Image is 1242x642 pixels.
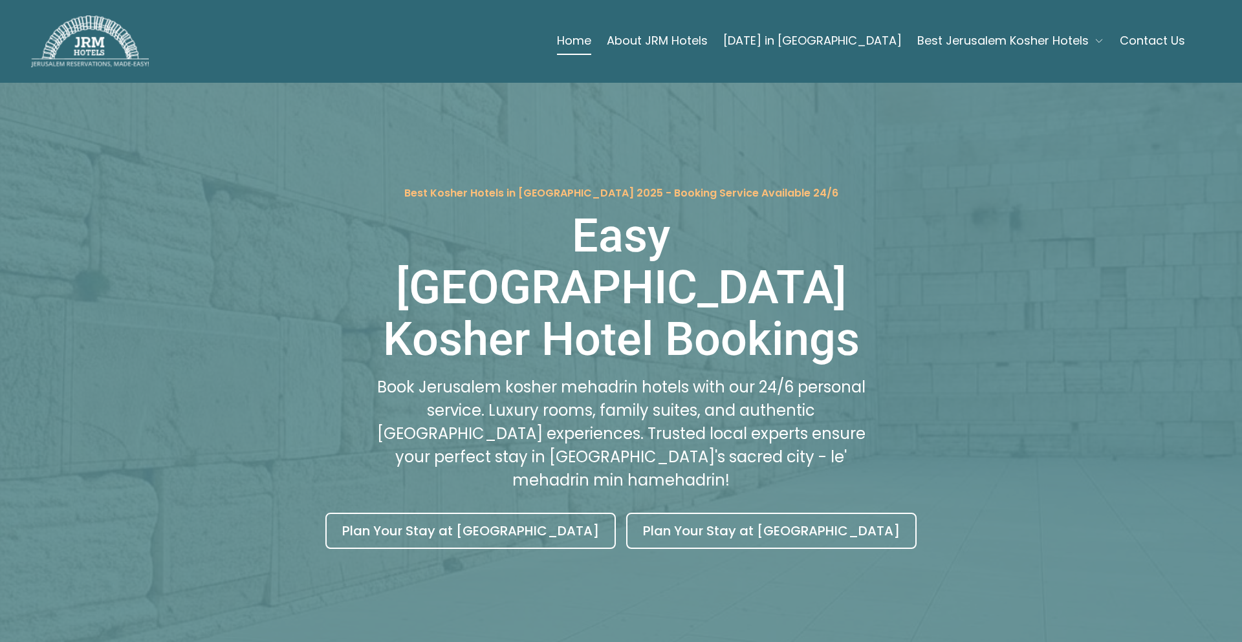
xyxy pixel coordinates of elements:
a: Plan Your Stay at [GEOGRAPHIC_DATA] [325,513,616,549]
img: JRM Hotels [31,16,149,67]
a: About JRM Hotels [607,28,708,54]
pre: Book Jerusalem kosher mehadrin hotels with our 24/6 personal service. Luxury rooms, family suites... [373,376,869,492]
a: Contact Us [1120,28,1185,54]
p: Best Kosher Hotels in [GEOGRAPHIC_DATA] 2025 - Booking Service Available 24/6 [404,186,838,200]
a: [DATE] in [GEOGRAPHIC_DATA] [723,28,902,54]
a: Home [557,28,591,54]
h1: Easy [GEOGRAPHIC_DATA] Kosher Hotel Bookings [373,210,869,365]
button: Best Jerusalem Kosher Hotels [917,28,1104,54]
span: Best Jerusalem Kosher Hotels [917,32,1089,50]
a: Plan Your Stay at [GEOGRAPHIC_DATA] [626,513,917,549]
